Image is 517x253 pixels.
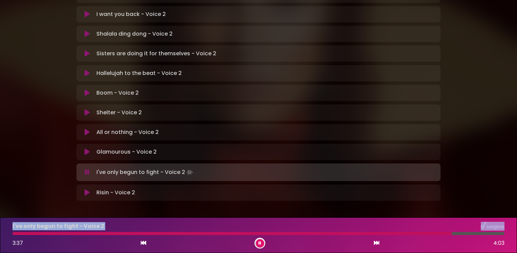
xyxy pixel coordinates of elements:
p: I've only begun to fight - Voice 2 [96,168,195,177]
p: I want you back - Voice 2 [96,10,166,18]
img: waveform4.gif [185,168,195,177]
p: All or nothing - Voice 2 [96,128,159,136]
p: Boom - Voice 2 [96,89,139,97]
p: Shalala ding dong - Voice 2 [96,30,173,38]
p: Hallelujah to the beat - Voice 2 [96,69,182,77]
p: Glamourous - Voice 2 [96,148,157,156]
p: Risin - Voice 2 [96,189,135,197]
p: I've only begun to fight - Voice 2 [13,222,104,230]
p: Sisters are doing it for themselves - Voice 2 [96,50,216,58]
img: songbox-logo-white.png [481,222,504,231]
p: Shelter - Voice 2 [96,109,142,117]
